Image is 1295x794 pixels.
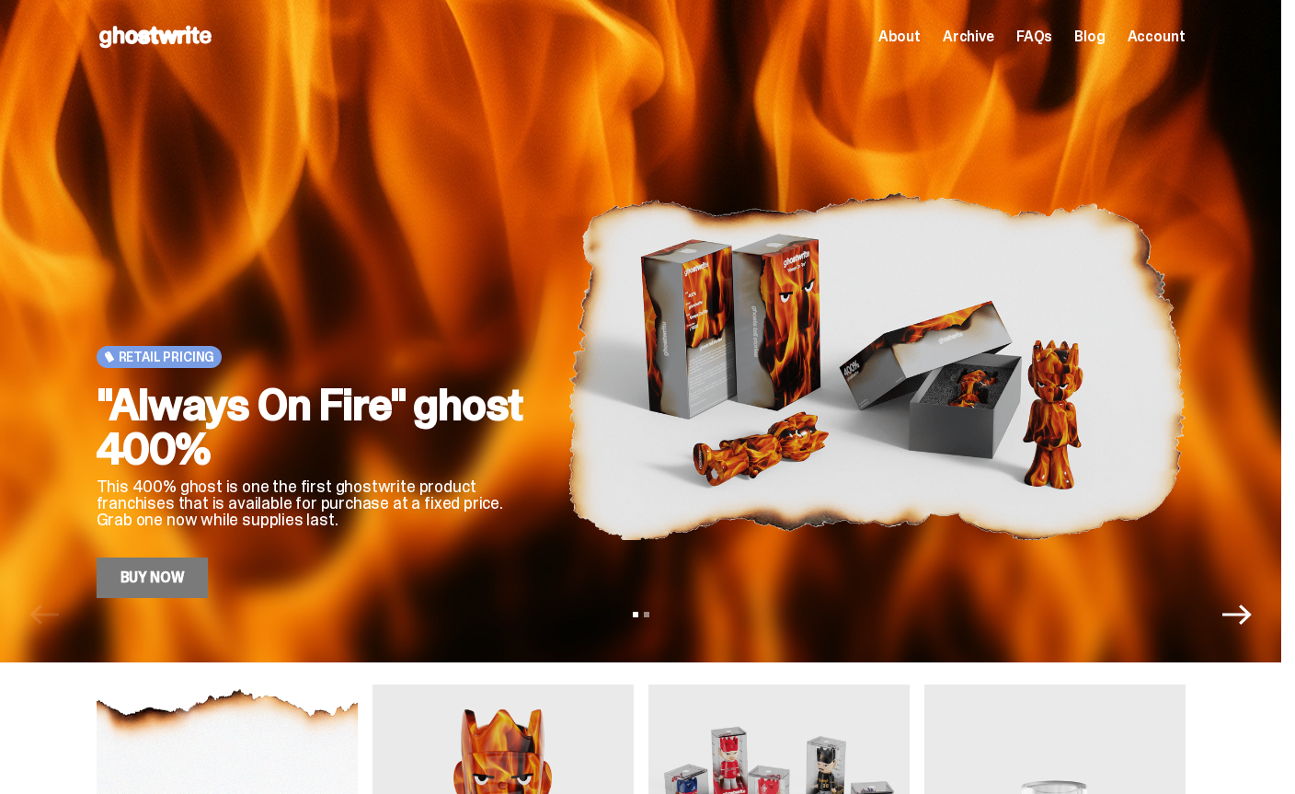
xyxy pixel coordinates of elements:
button: Next [1222,600,1252,629]
span: Retail Pricing [119,350,215,364]
a: Archive [943,29,994,44]
a: Buy Now [97,558,209,598]
a: FAQs [1016,29,1052,44]
a: About [878,29,921,44]
p: This 400% ghost is one the first ghostwrite product franchises that is available for purchase at ... [97,478,538,528]
img: "Always On Fire" ghost 400% [567,134,1186,598]
button: View slide 1 [633,612,638,617]
a: Blog [1074,29,1105,44]
button: View slide 2 [644,612,649,617]
h2: "Always On Fire" ghost 400% [97,383,538,471]
a: Account [1128,29,1186,44]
